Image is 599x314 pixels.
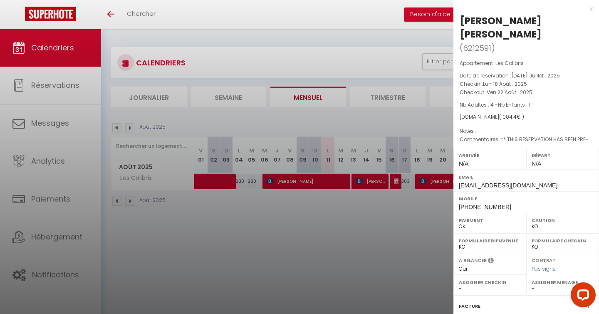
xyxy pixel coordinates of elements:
[460,72,593,80] p: Date de réservation :
[499,113,524,120] span: ( € )
[501,113,517,120] span: 1084.4
[460,14,593,41] div: [PERSON_NAME] [PERSON_NAME]
[495,60,524,67] span: Les Colibris
[460,113,593,121] div: [DOMAIN_NAME]
[487,89,532,96] span: Ven 22 Août . 2025
[453,4,593,14] div: x
[532,151,594,159] label: Départ
[459,204,511,210] span: [PHONE_NUMBER]
[532,257,556,262] label: Contrat
[564,279,599,314] iframe: LiveChat chat widget
[460,88,593,97] p: Checkout :
[460,101,530,108] span: Nb Adultes : 4 -
[460,80,593,88] p: Checkin :
[460,59,593,67] p: Appartement :
[459,257,487,264] label: A relancer
[463,43,491,53] span: 6212591
[459,173,594,181] label: Email
[532,278,594,287] label: Assigner Menage
[459,216,521,224] label: Paiement
[460,135,593,144] p: Commentaires :
[532,237,594,245] label: Formulaire Checkin
[476,127,479,135] span: -
[459,237,521,245] label: Formulaire Bienvenue
[498,101,530,108] span: Nb Enfants : 1
[459,182,557,189] span: [EMAIL_ADDRESS][DOMAIN_NAME]
[532,216,594,224] label: Caution
[532,265,556,272] span: Pas signé
[459,302,480,311] label: Facture
[483,80,527,87] span: Lun 18 Août . 2025
[459,194,594,203] label: Mobile
[488,257,494,266] i: Sélectionner OUI si vous souhaiter envoyer les séquences de messages post-checkout
[459,151,521,159] label: Arrivée
[511,72,560,79] span: [DATE] Juillet . 2025
[459,160,468,167] span: N/A
[532,160,541,167] span: N/A
[459,278,521,287] label: Assigner Checkin
[460,42,495,54] span: ( )
[460,127,593,135] p: Notes :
